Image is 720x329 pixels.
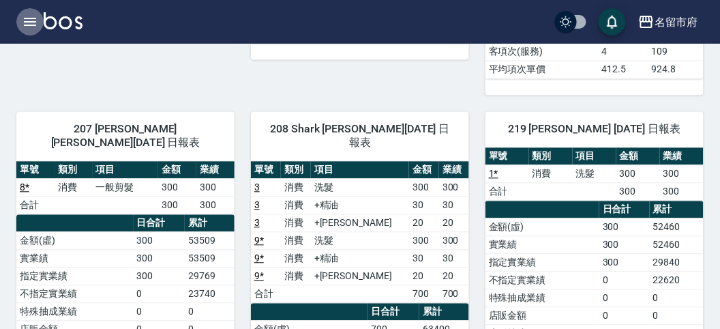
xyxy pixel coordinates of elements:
th: 類別 [55,162,93,180]
table: a dense table [485,148,704,201]
td: 53509 [185,232,235,250]
th: 業績 [196,162,235,180]
span: 207 [PERSON_NAME] [PERSON_NAME][DATE] 日報表 [33,123,218,150]
td: 300 [134,268,185,285]
th: 業績 [660,148,704,166]
td: 消費 [281,232,311,250]
th: 金額 [409,162,439,180]
td: 0 [599,289,650,307]
td: 29840 [650,254,704,272]
th: 單號 [251,162,281,180]
td: 53509 [185,250,235,268]
td: 52460 [650,236,704,254]
td: 0 [599,272,650,289]
td: 實業績 [485,236,599,254]
td: 不指定實業績 [485,272,599,289]
td: 0 [650,289,704,307]
th: 日合計 [134,215,185,233]
td: 30 [439,197,469,214]
td: 300 [616,165,660,183]
td: 金額(虛) [16,232,134,250]
td: 0 [134,303,185,321]
td: 300 [134,250,185,268]
td: +[PERSON_NAME] [311,268,409,285]
a: 3 [254,182,260,193]
td: 一般剪髮 [93,179,159,197]
td: 22620 [650,272,704,289]
td: 700 [409,285,439,303]
button: save [599,8,626,35]
th: 單號 [485,148,529,166]
td: 消費 [55,179,93,197]
th: 業績 [439,162,469,180]
td: 客項次(服務) [485,43,599,61]
th: 金額 [616,148,660,166]
td: 924.8 [648,61,704,78]
td: 洗髮 [311,232,409,250]
td: 300 [196,179,235,197]
th: 類別 [529,148,573,166]
td: 0 [650,307,704,325]
td: 消費 [281,214,311,232]
td: 特殊抽成業績 [485,289,599,307]
td: 300 [158,197,196,214]
td: 300 [409,179,439,197]
td: 洗髮 [573,165,616,183]
button: 名留市府 [633,8,704,36]
th: 累計 [650,201,704,219]
td: 實業績 [16,250,134,268]
td: +精油 [311,197,409,214]
span: 208 Shark [PERSON_NAME][DATE] 日報表 [267,123,453,150]
td: 30 [409,250,439,268]
th: 金額 [158,162,196,180]
td: 23740 [185,285,235,303]
td: 0 [134,285,185,303]
td: 20 [409,214,439,232]
td: 4 [599,43,648,61]
img: Logo [44,12,82,29]
td: 合計 [16,197,55,214]
table: a dense table [251,162,469,304]
td: 消費 [281,197,311,214]
td: 平均項次單價 [485,61,599,78]
a: 3 [254,218,260,229]
span: 219 [PERSON_NAME] [DATE] 日報表 [502,123,687,137]
td: +[PERSON_NAME] [311,214,409,232]
td: 店販金額 [485,307,599,325]
td: 30 [409,197,439,214]
td: 消費 [281,268,311,285]
td: 300 [439,232,469,250]
td: 300 [599,218,650,236]
td: 300 [134,232,185,250]
th: 累計 [419,304,469,321]
th: 項目 [93,162,159,180]
td: 0 [599,307,650,325]
td: 412.5 [599,61,648,78]
th: 項目 [311,162,409,180]
td: 300 [616,183,660,201]
td: 29769 [185,268,235,285]
th: 日合計 [368,304,420,321]
td: 300 [599,254,650,272]
td: 20 [439,268,469,285]
td: 合計 [485,183,529,201]
td: 消費 [529,165,573,183]
td: 20 [439,214,469,232]
td: 消費 [281,179,311,197]
td: 特殊抽成業績 [16,303,134,321]
td: 300 [409,232,439,250]
td: 300 [196,197,235,214]
div: 名留市府 [655,14,698,31]
td: 洗髮 [311,179,409,197]
td: 30 [439,250,469,268]
td: 700 [439,285,469,303]
td: +精油 [311,250,409,268]
td: 消費 [281,250,311,268]
td: 不指定實業績 [16,285,134,303]
th: 單號 [16,162,55,180]
th: 日合計 [599,201,650,219]
td: 0 [185,303,235,321]
td: 300 [660,165,704,183]
td: 300 [158,179,196,197]
td: 指定實業績 [485,254,599,272]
